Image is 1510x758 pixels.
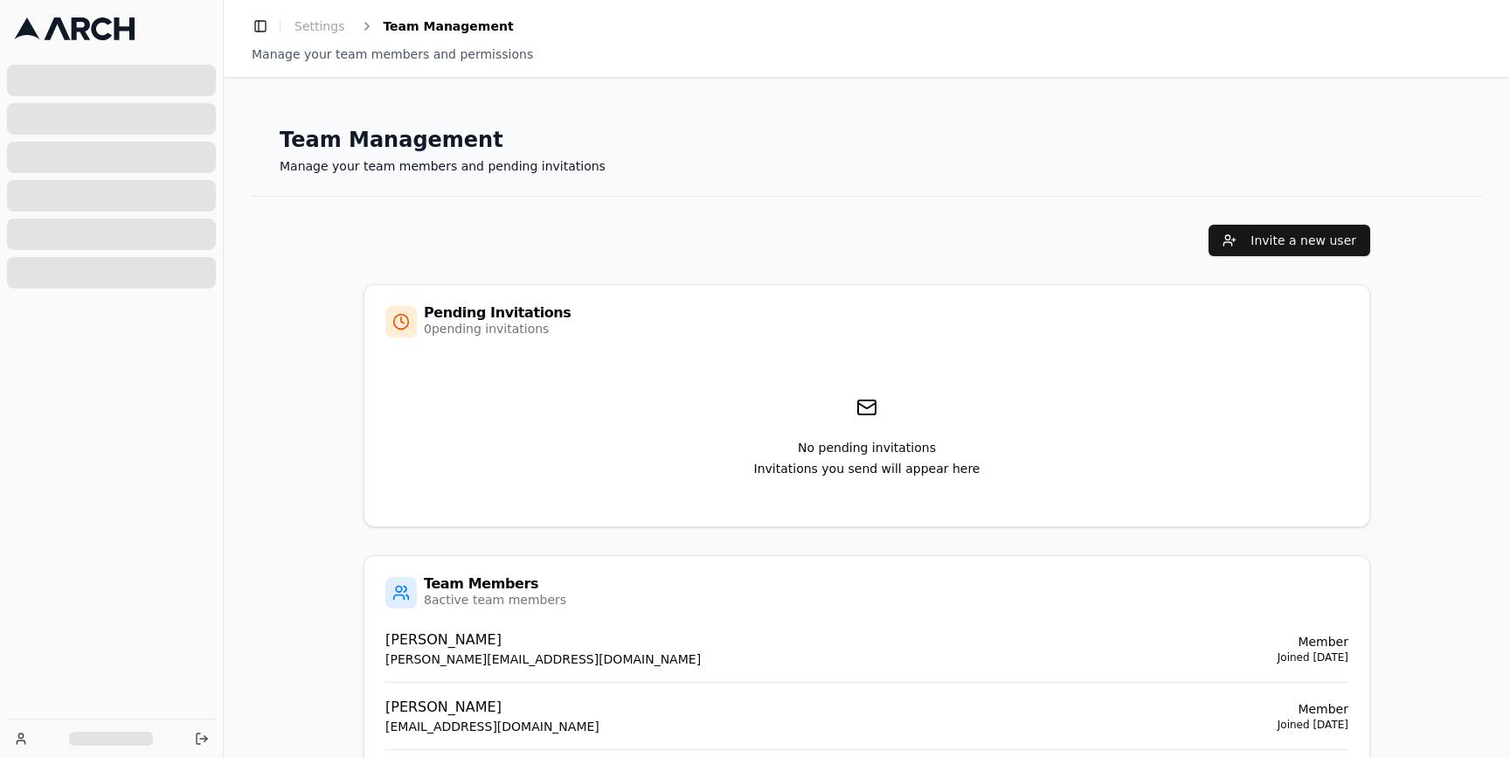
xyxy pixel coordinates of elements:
div: Team Members [424,577,555,591]
a: Settings [287,14,348,38]
p: Invitations you send will appear here [761,460,973,477]
h1: Team Management [280,126,1454,154]
p: [PERSON_NAME] [385,697,587,718]
p: [EMAIL_ADDRESS][DOMAIN_NAME] [385,718,587,735]
button: Log out [190,727,214,751]
div: Pending Invitations [424,306,548,320]
p: No pending invitations [797,439,937,456]
p: Member [1275,700,1348,718]
div: Manage your team members and permissions [252,45,1482,63]
button: Invite a new user [1209,225,1370,256]
div: 8 active team members [424,591,555,608]
nav: breadcrumb [287,14,498,38]
p: Member [1275,633,1348,650]
p: [PERSON_NAME] [385,629,685,650]
span: Settings [294,17,341,35]
p: Joined [DATE] [1275,718,1348,732]
span: Team Management [379,17,498,35]
div: 0 pending invitations [424,320,548,337]
p: Manage your team members and pending invitations [280,157,1454,175]
p: [PERSON_NAME][EMAIL_ADDRESS][DOMAIN_NAME] [385,650,685,668]
p: Joined [DATE] [1275,650,1348,664]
